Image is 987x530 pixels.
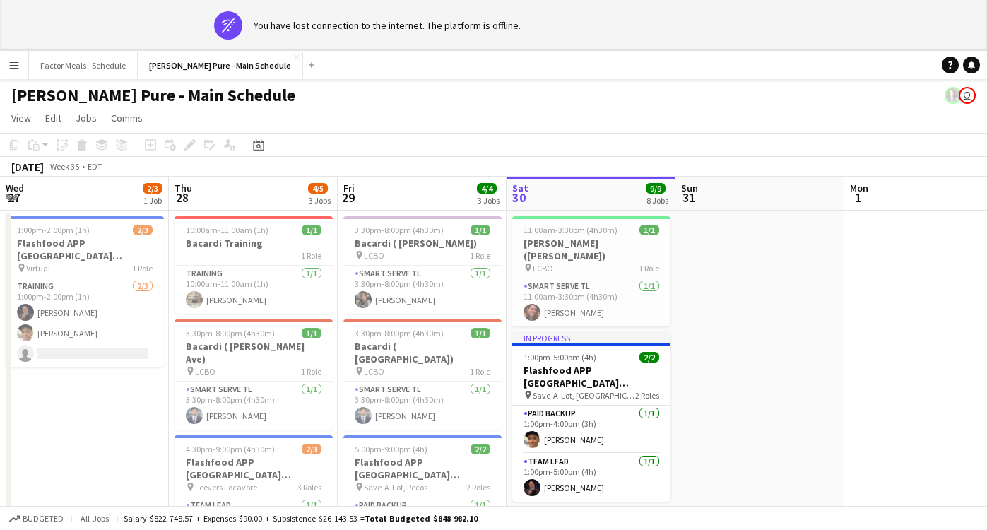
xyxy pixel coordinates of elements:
app-job-card: 3:30pm-8:00pm (4h30m)1/1Bacardi ( [GEOGRAPHIC_DATA]) LCBO1 RoleSmart Serve TL1/13:30pm-8:00pm (4h... [343,319,502,430]
h3: Bacardi ( [PERSON_NAME]) [343,237,502,249]
span: 4/5 [308,183,328,194]
app-card-role: Smart Serve TL1/13:30pm-8:00pm (4h30m)[PERSON_NAME] [343,266,502,314]
span: 2/2 [639,352,659,363]
span: 2 Roles [635,390,659,401]
div: In progress [512,332,670,343]
span: 2/3 [302,444,321,454]
span: 11:00am-3:30pm (4h30m) [524,225,617,235]
span: 2/3 [133,225,153,235]
span: 27 [4,189,24,206]
h3: [PERSON_NAME] ([PERSON_NAME]) [512,237,670,262]
app-card-role: Smart Serve TL1/13:30pm-8:00pm (4h30m)[PERSON_NAME] [343,382,502,430]
app-job-card: 10:00am-11:00am (1h)1/1Bacardi Training1 RoleTraining1/110:00am-11:00am (1h)[PERSON_NAME] [175,216,333,314]
span: Virtual [26,263,50,273]
span: Mon [850,182,868,194]
app-card-role: Smart Serve TL1/13:30pm-8:00pm (4h30m)[PERSON_NAME] [175,382,333,430]
a: Comms [105,109,148,127]
app-card-role: Smart Serve TL1/111:00am-3:30pm (4h30m)[PERSON_NAME] [512,278,670,326]
span: 2 Roles [466,482,490,493]
span: Wed [6,182,24,194]
span: Leevers Locavore [195,482,257,493]
a: Edit [40,109,67,127]
div: You have lost connection to the internet. The platform is offline. [254,19,521,32]
app-card-role: Paid Backup1/11:00pm-4:00pm (3h)[PERSON_NAME] [512,406,670,454]
h3: Flashfood APP [GEOGRAPHIC_DATA] [GEOGRAPHIC_DATA], [GEOGRAPHIC_DATA] Training [6,237,164,262]
h3: Bacardi Training [175,237,333,249]
span: Fri [343,182,355,194]
app-user-avatar: Tifany Scifo [959,87,976,104]
app-card-role: Training1/110:00am-11:00am (1h)[PERSON_NAME] [175,266,333,314]
span: 29 [341,189,355,206]
span: 3:30pm-8:00pm (4h30m) [355,225,444,235]
span: 9/9 [646,183,666,194]
a: Jobs [70,109,102,127]
app-card-role: Team Lead1/11:00pm-5:00pm (4h)[PERSON_NAME] [512,454,670,502]
span: View [11,112,31,124]
span: 1 Role [639,263,659,273]
h3: Flashfood APP [GEOGRAPHIC_DATA] [GEOGRAPHIC_DATA], [GEOGRAPHIC_DATA] [175,456,333,481]
button: Factor Meals - Schedule [29,52,138,79]
span: 2/3 [143,183,162,194]
span: Sat [512,182,528,194]
span: LCBO [533,263,553,273]
span: 1 Role [132,263,153,273]
span: Thu [175,182,192,194]
span: 4:30pm-9:00pm (4h30m) [186,444,275,454]
span: 1:00pm-2:00pm (1h) [17,225,90,235]
span: 1 Role [470,250,490,261]
span: 1/1 [471,225,490,235]
a: View [6,109,37,127]
span: All jobs [78,513,112,524]
span: Save-A-Lot, [GEOGRAPHIC_DATA] [533,390,635,401]
span: Jobs [76,112,97,124]
span: LCBO [364,366,384,377]
div: 3 Jobs [309,195,331,206]
span: LCBO [195,366,215,377]
h3: Flashfood APP [GEOGRAPHIC_DATA] [GEOGRAPHIC_DATA], [GEOGRAPHIC_DATA] [512,364,670,389]
span: 2/2 [471,444,490,454]
span: Edit [45,112,61,124]
span: 5:00pm-9:00pm (4h) [355,444,427,454]
h3: Flashfood APP [GEOGRAPHIC_DATA] [GEOGRAPHIC_DATA], [GEOGRAPHIC_DATA] [343,456,502,481]
div: Salary $822 748.57 + Expenses $90.00 + Subsistence $26 143.53 = [124,513,478,524]
app-job-card: 11:00am-3:30pm (4h30m)1/1[PERSON_NAME] ([PERSON_NAME]) LCBO1 RoleSmart Serve TL1/111:00am-3:30pm ... [512,216,670,326]
span: LCBO [364,250,384,261]
span: Sun [681,182,698,194]
button: [PERSON_NAME] Pure - Main Schedule [138,52,303,79]
div: EDT [88,161,102,172]
div: 3 Jobs [478,195,500,206]
span: 1 [848,189,868,206]
span: 1 Role [301,250,321,261]
app-job-card: In progress1:00pm-5:00pm (4h)2/2Flashfood APP [GEOGRAPHIC_DATA] [GEOGRAPHIC_DATA], [GEOGRAPHIC_DA... [512,332,670,502]
span: 1:00pm-5:00pm (4h) [524,352,596,363]
span: 3 Roles [297,482,321,493]
span: Total Budgeted $848 982.10 [365,513,478,524]
span: 28 [172,189,192,206]
h3: Bacardi ( [PERSON_NAME] Ave) [175,340,333,365]
app-user-avatar: Ashleigh Rains [945,87,962,104]
div: 1 Job [143,195,162,206]
app-card-role: Training2/31:00pm-2:00pm (1h)[PERSON_NAME][PERSON_NAME] [6,278,164,367]
span: 30 [510,189,528,206]
div: [DATE] [11,160,44,174]
span: 1 Role [301,366,321,377]
div: 3:30pm-8:00pm (4h30m)1/1Bacardi ( [PERSON_NAME] Ave) LCBO1 RoleSmart Serve TL1/13:30pm-8:00pm (4h... [175,319,333,430]
span: 3:30pm-8:00pm (4h30m) [355,328,444,338]
span: Save-A-Lot, Pecos [364,482,427,493]
span: 3:30pm-8:00pm (4h30m) [186,328,275,338]
app-job-card: 1:00pm-2:00pm (1h)2/3Flashfood APP [GEOGRAPHIC_DATA] [GEOGRAPHIC_DATA], [GEOGRAPHIC_DATA] Trainin... [6,216,164,367]
span: 1/1 [302,328,321,338]
span: 31 [679,189,698,206]
span: 1/1 [471,328,490,338]
span: 4/4 [477,183,497,194]
span: Week 35 [47,161,82,172]
span: 1 Role [470,366,490,377]
span: Comms [111,112,143,124]
app-job-card: 3:30pm-8:00pm (4h30m)1/1Bacardi ( [PERSON_NAME]) LCBO1 RoleSmart Serve TL1/13:30pm-8:00pm (4h30m)... [343,216,502,314]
